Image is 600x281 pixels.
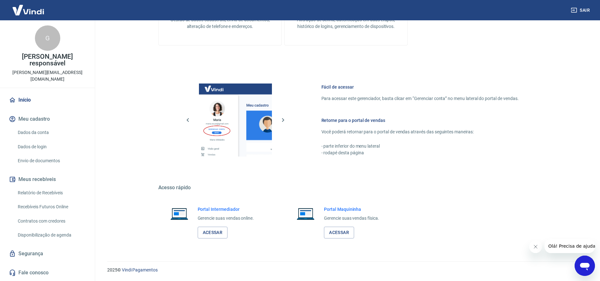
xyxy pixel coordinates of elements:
img: Imagem da dashboard mostrando o botão de gerenciar conta na sidebar no lado esquerdo [199,84,272,157]
iframe: Fechar mensagem [529,240,542,253]
a: Recebíveis Futuros Online [15,200,87,213]
p: [PERSON_NAME] responsável [5,53,90,67]
a: Dados da conta [15,126,87,139]
a: Acessar [324,227,354,238]
a: Envio de documentos [15,154,87,167]
p: Gerencie suas vendas online. [198,215,254,222]
h5: Acesso rápido [158,184,534,191]
p: 2025 © [107,267,585,273]
a: Vindi Pagamentos [122,267,158,272]
p: [PERSON_NAME][EMAIL_ADDRESS][DOMAIN_NAME] [5,69,90,83]
button: Sair [570,4,592,16]
h6: Portal Intermediador [198,206,254,212]
p: Para acessar este gerenciador, basta clicar em “Gerenciar conta” no menu lateral do portal de ven... [321,95,519,102]
button: Meus recebíveis [8,172,87,186]
a: Acessar [198,227,228,238]
p: - rodapé desta página [321,150,519,156]
p: - parte inferior do menu lateral [321,143,519,150]
iframe: Mensagem da empresa [544,239,595,253]
img: Imagem de um notebook aberto [292,206,319,221]
span: Olá! Precisa de ajuda? [4,4,53,10]
h6: Fácil de acessar [321,84,519,90]
a: Relatório de Recebíveis [15,186,87,199]
p: Gerencie suas vendas física. [324,215,379,222]
img: Imagem de um notebook aberto [166,206,193,221]
iframe: Botão para abrir a janela de mensagens [575,256,595,276]
a: Disponibilização de agenda [15,229,87,242]
a: Segurança [8,247,87,261]
h6: Portal Maquininha [324,206,379,212]
button: Meu cadastro [8,112,87,126]
a: Início [8,93,87,107]
a: Fale conosco [8,266,87,280]
p: Você poderá retornar para o portal de vendas através das seguintes maneiras: [321,129,519,135]
div: G [35,25,60,51]
h6: Retorne para o portal de vendas [321,117,519,124]
p: Gestão de dados cadastrais, envio de documentos, alteração de telefone e endereços. [169,17,271,30]
p: Alteração de senha, autenticação em duas etapas, histórico de logins, gerenciamento de dispositivos. [295,17,397,30]
a: Contratos com credores [15,215,87,228]
img: Vindi [8,0,49,20]
a: Dados de login [15,140,87,153]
